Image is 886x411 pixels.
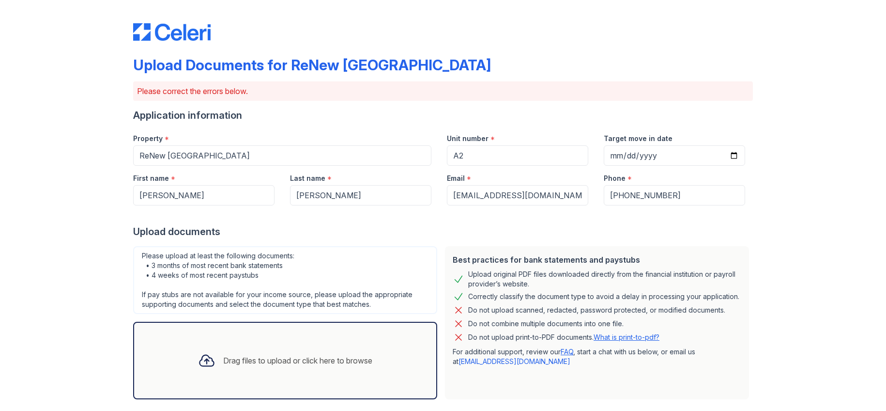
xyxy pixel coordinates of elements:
div: Please upload at least the following documents: • 3 months of most recent bank statements • 4 wee... [133,246,437,314]
p: For additional support, review our , start a chat with us below, or email us at [453,347,741,366]
div: Drag files to upload or click here to browse [223,355,372,366]
div: Correctly classify the document type to avoid a delay in processing your application. [468,291,739,302]
label: Email [447,174,465,183]
p: Please correct the errors below. [137,85,749,97]
div: Do not upload scanned, redacted, password protected, or modified documents. [468,304,725,316]
label: Last name [290,174,325,183]
div: Application information [133,109,753,122]
a: FAQ [561,348,573,356]
label: Unit number [447,134,489,143]
label: First name [133,174,169,183]
label: Phone [604,174,626,183]
div: Upload Documents for ReNew [GEOGRAPHIC_DATA] [133,56,491,74]
div: Upload original PDF files downloaded directly from the financial institution or payroll provider’... [468,269,741,289]
div: Best practices for bank statements and paystubs [453,254,741,266]
div: Do not combine multiple documents into one file. [468,318,624,330]
label: Target move in date [604,134,672,143]
a: [EMAIL_ADDRESS][DOMAIN_NAME] [458,357,570,365]
a: What is print-to-pdf? [594,333,659,341]
img: CE_Logo_Blue-a8612792a0a2168367f1c8372b55b34899dd931a85d93a1a3d3e32e68fde9ad4.png [133,23,211,41]
p: Do not upload print-to-PDF documents. [468,332,659,342]
div: Upload documents [133,225,753,238]
label: Property [133,134,163,143]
